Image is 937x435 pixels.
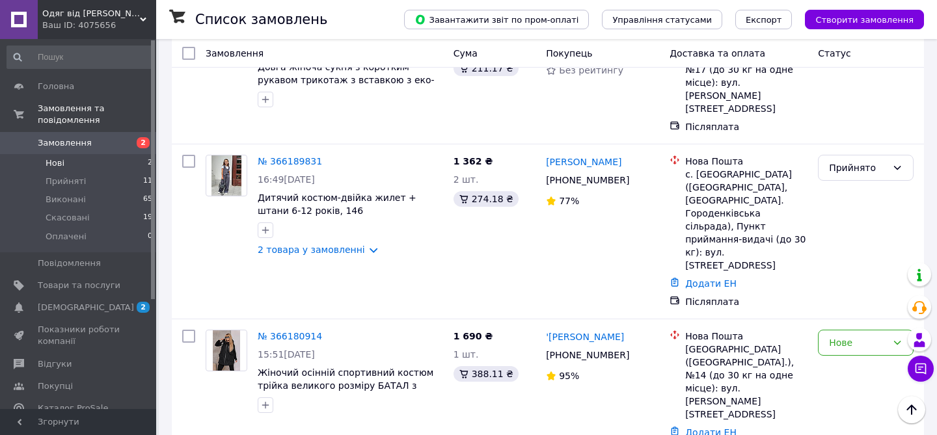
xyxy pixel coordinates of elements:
[454,191,519,207] div: 274.18 ₴
[815,15,914,25] span: Створити замовлення
[612,15,712,25] span: Управління статусами
[670,48,765,59] span: Доставка та оплата
[685,295,808,308] div: Післяплата
[206,48,264,59] span: Замовлення
[454,156,493,166] span: 1 362 ₴
[898,396,925,423] button: Наверх
[454,331,493,341] span: 1 690 ₴
[735,10,793,29] button: Експорт
[143,176,152,187] span: 11
[543,346,632,364] div: [PHONE_NUMBER]
[137,137,150,148] span: 2
[602,10,722,29] button: Управління статусами
[258,62,435,98] a: Довга жіноча сукня з коротким рукавом трикотаж з вставкою з еко-шкіри
[454,48,478,59] span: Cума
[46,212,90,224] span: Скасовані
[454,174,479,185] span: 2 шт.
[805,10,924,29] button: Створити замовлення
[206,155,247,196] a: Фото товару
[137,302,150,313] span: 2
[258,174,315,185] span: 16:49[DATE]
[685,120,808,133] div: Післяплата
[206,330,247,371] a: Фото товару
[685,343,808,421] div: [GEOGRAPHIC_DATA] ([GEOGRAPHIC_DATA].), №14 (до 30 кг на одне місце): вул. [PERSON_NAME][STREET_A...
[685,155,808,168] div: Нова Пошта
[258,156,322,166] a: № 366189831
[38,137,92,149] span: Замовлення
[258,349,315,360] span: 15:51[DATE]
[829,161,887,175] div: Прийнято
[746,15,782,25] span: Експорт
[42,8,140,20] span: Одяг від Алли
[792,14,924,24] a: Створити замовлення
[685,168,808,272] div: с. [GEOGRAPHIC_DATA] ([GEOGRAPHIC_DATA], [GEOGRAPHIC_DATA]. Городенківська сільрада), Пункт прийм...
[258,367,433,404] a: Жіночий осінній спортивний костюм трійка великого розміру БАТАЛ з жилеткою 62-64 Чорний
[829,336,887,350] div: Нове
[454,349,479,360] span: 1 шт.
[38,81,74,92] span: Головна
[42,20,156,31] div: Ваш ID: 4075656
[38,257,101,269] span: Повідомлення
[908,356,934,382] button: Чат з покупцем
[46,231,87,243] span: Оплачені
[38,358,72,370] span: Відгуки
[818,48,851,59] span: Статус
[143,194,152,205] span: 65
[38,324,120,347] span: Показники роботи компанії
[38,103,156,126] span: Замовлення та повідомлення
[213,330,240,371] img: Фото товару
[546,48,592,59] span: Покупець
[258,192,416,216] a: Дитячий костюм-двійка жилет + штани 6-12 років, 146
[258,331,322,341] a: № 366180914
[454,60,519,76] div: 211.17 ₴
[148,157,152,169] span: 2
[38,280,120,291] span: Товари та послуги
[258,244,365,255] a: 2 товара у замовленні
[46,176,86,187] span: Прийняті
[148,231,152,243] span: 0
[143,212,152,224] span: 19
[559,196,579,206] span: 77%
[685,37,808,115] div: [GEOGRAPHIC_DATA] ([GEOGRAPHIC_DATA].), №17 (до 30 кг на одне місце): вул. [PERSON_NAME][STREET_A...
[38,302,134,313] span: [DEMOGRAPHIC_DATA]
[195,12,327,27] h1: Список замовлень
[404,10,589,29] button: Завантажити звіт по пром-оплаті
[46,157,64,169] span: Нові
[546,330,624,343] a: '[PERSON_NAME]
[685,330,808,343] div: Нова Пошта
[546,155,621,168] a: [PERSON_NAME]
[454,366,519,382] div: 388.11 ₴
[559,371,579,381] span: 95%
[38,402,108,414] span: Каталог ProSale
[38,380,73,392] span: Покупці
[46,194,86,205] span: Виконані
[559,65,623,75] span: Без рейтингу
[414,14,578,25] span: Завантажити звіт по пром-оплаті
[211,155,242,196] img: Фото товару
[685,278,737,289] a: Додати ЕН
[7,46,154,69] input: Пошук
[543,171,632,189] div: [PHONE_NUMBER]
